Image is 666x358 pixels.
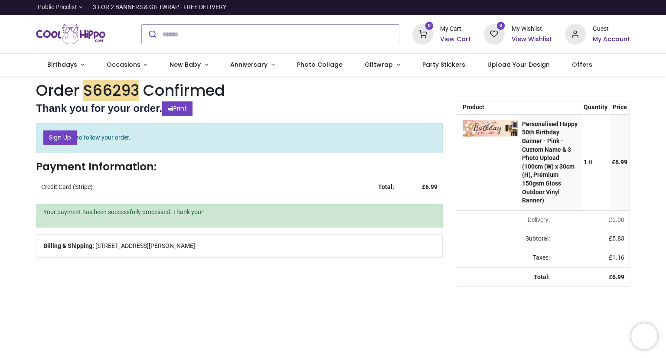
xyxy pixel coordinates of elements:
a: View Wishlist [512,35,552,44]
span: Photo Collage [297,60,343,69]
a: Logo of Cool Hippo [36,22,105,46]
sup: 0 [497,22,505,30]
span: £ [612,159,627,166]
button: Submit [142,25,162,44]
h2: Thank you for your order. [36,101,443,116]
a: Birthdays [36,54,95,76]
span: £ [609,254,624,261]
td: Delivery will be updated after choosing a new delivery method [456,211,555,230]
span: [STREET_ADDRESS][PERSON_NAME] [95,242,195,251]
a: Public Pricelist [36,3,82,12]
img: 9BEVcuAAAABklEQVQDAJicQQdNmQhWAAAAAElFTkSuQmCC [463,120,518,137]
span: Upload Your Design [487,60,550,69]
span: Confirmed [143,80,225,101]
div: 3 FOR 2 BANNERS & GIFTWRAP - FREE DELIVERY [93,3,226,12]
span: New Baby [170,60,201,69]
span: Giftwrap [365,60,393,69]
a: Sign Up [43,130,77,145]
strong: Personalised Happy 50th Birthday Banner - Pink - Custom Name & 3 Photo Upload (100cm (W) x 30cm (... [522,120,578,204]
a: 0 [412,30,433,37]
span: Birthdays [47,60,77,69]
span: £ [609,216,624,223]
th: Quantity [582,101,610,114]
img: Cool Hippo [36,22,105,46]
span: Anniversary [230,60,268,69]
div: My Wishlist [512,25,552,33]
a: Anniversary [219,54,286,76]
div: My Cart [440,25,471,33]
td: Subtotal: [456,229,555,248]
a: View Cart [440,35,471,44]
span: 1.16 [612,254,624,261]
iframe: Brevo live chat [631,323,657,349]
span: 5.83 [612,235,624,242]
strong: £ [609,273,624,280]
a: New Baby [159,54,219,76]
p: Your payment has been successfully processed. Thank you! [43,208,435,217]
th: Product [456,101,520,114]
span: 0.00 [612,216,624,223]
a: My Account [593,35,630,44]
th: Price [610,101,630,114]
sup: 0 [425,22,434,30]
span: Order [36,80,79,101]
span: £ [609,235,624,242]
a: Giftwrap [353,54,411,76]
span: Offers [572,60,592,69]
span: 6.99 [615,159,627,166]
strong: Total: [378,183,394,190]
span: 6.99 [425,183,437,190]
b: Billing & Shipping: [43,242,94,249]
iframe: Customer reviews powered by Trustpilot [448,3,630,12]
span: Public Pricelist [38,3,77,12]
strong: £ [422,183,437,190]
div: Guest [593,25,630,33]
a: Occasions [95,54,159,76]
a: 0 [484,30,505,37]
p: to follow your order. [36,123,443,153]
span: 6.99 [612,273,624,280]
span: Occasions [107,60,140,69]
strong: Total: [534,273,550,280]
strong: Payment Information: [36,159,157,174]
div: 1.0 [584,158,607,167]
td: Taxes: [456,248,555,267]
a: Print [162,101,193,116]
span: Party Stickers [422,60,465,69]
em: S66293 [83,80,139,101]
td: Credit Card (Stripe) [36,178,356,197]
